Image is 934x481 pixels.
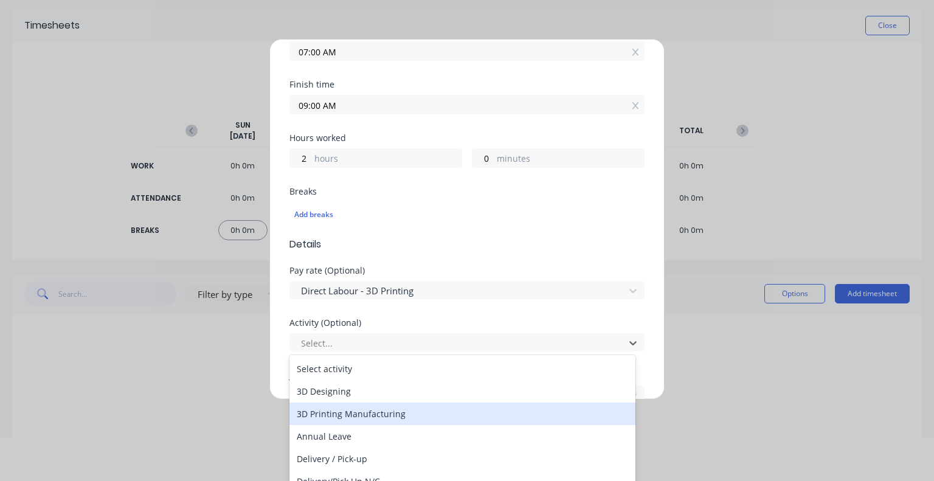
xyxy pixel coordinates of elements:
[314,152,462,167] label: hours
[289,403,635,425] div: 3D Printing Manufacturing
[289,187,645,196] div: Breaks
[497,152,644,167] label: minutes
[289,80,645,89] div: Finish time
[290,149,311,167] input: 0
[289,380,635,403] div: 3D Designing
[472,149,494,167] input: 0
[289,319,645,327] div: Activity (Optional)
[289,425,635,448] div: Annual Leave
[289,237,645,252] span: Details
[289,448,635,470] div: Delivery / Pick-up
[289,134,645,142] div: Hours worked
[289,358,635,380] div: Select activity
[294,207,640,223] div: Add breaks
[289,266,645,275] div: Pay rate (Optional)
